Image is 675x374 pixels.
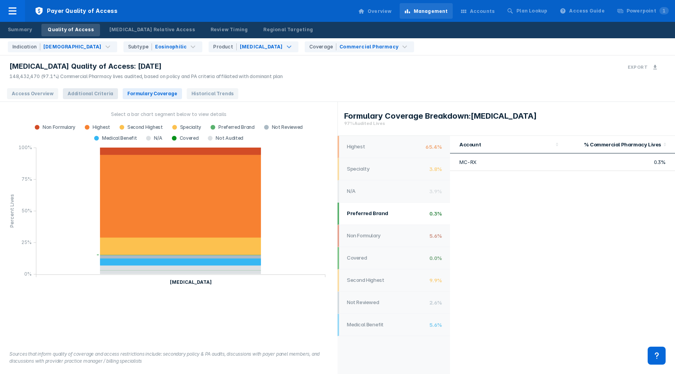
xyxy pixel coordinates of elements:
td: 0.3% [562,153,675,171]
div: Access Guide [569,7,604,14]
div: Powerpoint [627,7,669,14]
text: 75% [21,176,32,182]
div: 3.8% [429,166,442,172]
div: Review Timing [211,26,248,33]
a: Management [400,3,453,19]
div: Highest [80,124,115,130]
div: Account [459,141,553,148]
a: Review Timing [204,24,254,36]
div: Quality of Access [48,26,93,33]
a: Overview [354,3,396,19]
div: Specialty [168,124,206,130]
div: 148,432,470 (97.1%) Commercial Pharmacy lives audited, based on policy and PA criteria affiliated... [9,73,283,80]
div: Subtype [128,43,152,50]
figcaption: Sources that inform quality of coverage and access restrictions include: secondary policy & PA au... [9,351,328,365]
div: Plan Lookup [516,7,547,14]
div: [DEMOGRAPHIC_DATA] [43,43,102,50]
a: Accounts [456,3,500,19]
span: [MEDICAL_DATA] Quality of Access: [DATE] [9,62,162,71]
span: 1 [659,7,669,14]
span: Access Overview [7,88,58,99]
g: column chart , with 9 column series, . Y-scale minimum value is 0 , maximum value is 100. X-scale... [5,144,333,292]
div: 5.6% [429,322,442,328]
div: Preferred Brand [206,124,259,130]
div: [MEDICAL_DATA] [240,43,283,50]
div: % Commercial Pharmacy Lives [567,141,661,148]
div: Indication [12,43,40,50]
div: Second Highest [115,124,168,130]
p: Select a bar chart segment below to view details [5,107,333,122]
div: 3.9% [429,188,442,194]
h4: 97% Audited Lives [344,121,669,126]
div: 5.6% [429,233,442,239]
div: Accounts [470,8,495,15]
span: Additional Criteria [63,88,118,99]
h2: Formulary Coverage Breakdown: [MEDICAL_DATA] [344,111,669,121]
div: 9.9% [429,277,442,283]
div: Not Audited [203,135,248,141]
text: 0% [24,271,32,277]
div: Covered [167,135,204,141]
h1: Second Highest [347,277,425,283]
span: Formulary Coverage [123,88,182,99]
div: Management [414,8,448,15]
a: Summary [2,24,38,36]
div: Contact Support [648,347,666,365]
h1: N/A [347,188,425,194]
h1: Covered [347,255,425,261]
div: Product [213,43,236,50]
div: Medical Benefit [89,135,142,141]
div: [MEDICAL_DATA] Relative Access [109,26,195,33]
span: Historical Trends [187,88,239,99]
h3: Export [628,64,648,70]
button: Export [623,60,662,75]
div: 0.3% [429,210,442,217]
div: Regional Targeting [263,26,313,33]
div: Eosinophilic [155,43,187,50]
div: 2.6% [429,299,442,306]
h1: Preferred Brand [347,210,425,216]
h1: Not Reviewed [347,299,425,305]
div: 0.0% [429,255,442,261]
div: Not Reviewed [259,124,307,130]
div: Overview [368,8,392,15]
div: N/A [141,135,167,141]
div: Summary [8,26,32,33]
h1: Highest [347,143,421,150]
div: Commercial Pharmacy [339,43,398,50]
tspan: [MEDICAL_DATA] [170,279,212,285]
text: 100% [18,144,32,150]
h1: Medical Benefit [347,321,425,328]
h1: Non Formulary [347,232,425,239]
a: Regional Targeting [257,24,319,36]
text: 50% [21,208,32,214]
div: Coverage [309,43,337,50]
div: Non Formulary [30,124,80,130]
a: [MEDICAL_DATA] Relative Access [103,24,201,36]
tspan: Percent Lives [9,194,15,228]
a: Quality of Access [41,24,100,36]
div: 65.4% [425,144,442,150]
text: 25% [21,239,32,245]
td: MC-RX [450,153,562,171]
h1: Specialty [347,166,425,172]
